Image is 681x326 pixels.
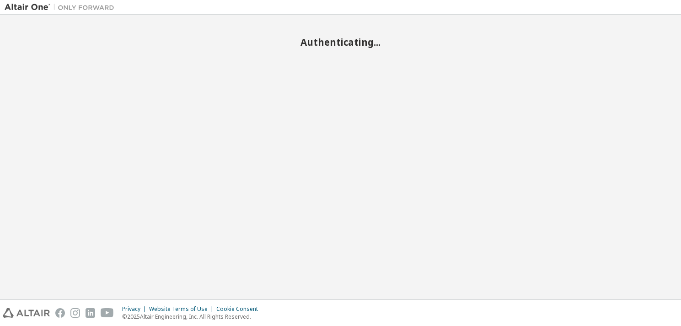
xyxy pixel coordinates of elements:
[86,308,95,318] img: linkedin.svg
[122,305,149,313] div: Privacy
[55,308,65,318] img: facebook.svg
[216,305,263,313] div: Cookie Consent
[122,313,263,321] p: © 2025 Altair Engineering, Inc. All Rights Reserved.
[5,3,119,12] img: Altair One
[149,305,216,313] div: Website Terms of Use
[70,308,80,318] img: instagram.svg
[101,308,114,318] img: youtube.svg
[3,308,50,318] img: altair_logo.svg
[5,36,676,48] h2: Authenticating...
